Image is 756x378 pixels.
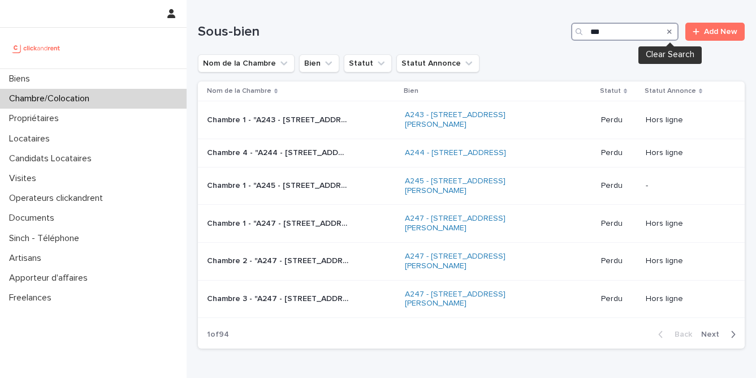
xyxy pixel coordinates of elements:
p: Propriétaires [5,113,68,124]
p: Biens [5,74,39,84]
h1: Sous-bien [198,24,567,40]
span: Next [701,330,726,338]
p: Bien [404,85,418,97]
a: A247 - [STREET_ADDRESS][PERSON_NAME] [405,214,546,233]
button: Bien [299,54,339,72]
p: Perdu [601,219,637,229]
p: Hors ligne [646,219,727,229]
p: Nom de la Chambre [207,85,271,97]
p: Chambre 2 - "A247 - 2 rue Camille Dartois, Créteil 94000" [207,254,351,266]
a: A245 - [STREET_ADDRESS][PERSON_NAME] [405,177,546,196]
p: 1 of 94 [198,321,238,349]
p: Chambre 1 - "A245 - 29 rue Louise Aglaé Crette, Vitry-sur-Seine 94400" [207,179,351,191]
img: UCB0brd3T0yccxBKYDjQ [9,37,64,59]
span: Back [668,330,692,338]
p: Perdu [601,256,637,266]
p: Perdu [601,181,637,191]
a: A247 - [STREET_ADDRESS][PERSON_NAME] [405,290,546,309]
p: Apporteur d'affaires [5,273,97,283]
tr: Chambre 4 - "A244 - [STREET_ADDRESS]"Chambre 4 - "A244 - [STREET_ADDRESS]" A244 - [STREET_ADDRESS... [198,139,745,167]
tr: Chambre 1 - "A243 - [STREET_ADDRESS][PERSON_NAME]"Chambre 1 - "A243 - [STREET_ADDRESS][PERSON_NAM... [198,101,745,139]
input: Search [571,23,679,41]
p: Hors ligne [646,148,727,158]
p: Perdu [601,294,637,304]
p: Perdu [601,148,637,158]
p: Operateurs clickandrent [5,193,112,204]
tr: Chambre 3 - "A247 - [STREET_ADDRESS][PERSON_NAME]"Chambre 3 - "A247 - [STREET_ADDRESS][PERSON_NAM... [198,280,745,318]
p: Visites [5,173,45,184]
p: Statut [600,85,621,97]
p: Chambre 1 - "A247 - 2 rue Camille Dartois, Créteil 94000" [207,217,351,229]
button: Statut [344,54,392,72]
p: Hors ligne [646,256,727,266]
a: A244 - [STREET_ADDRESS] [405,148,506,158]
p: - [646,181,727,191]
tr: Chambre 1 - "A247 - [STREET_ADDRESS][PERSON_NAME]"Chambre 1 - "A247 - [STREET_ADDRESS][PERSON_NAM... [198,205,745,243]
p: Hors ligne [646,115,727,125]
p: Chambre 3 - "A247 - 2 rue Camille Dartois, Créteil 94000" [207,292,351,304]
span: Add New [704,28,737,36]
a: A247 - [STREET_ADDRESS][PERSON_NAME] [405,252,546,271]
button: Statut Annonce [396,54,479,72]
tr: Chambre 1 - "A245 - [STREET_ADDRESS][PERSON_NAME]"Chambre 1 - "A245 - [STREET_ADDRESS][PERSON_NAM... [198,167,745,205]
p: Hors ligne [646,294,727,304]
p: Chambre 1 - "A243 - 32 rue Professeur Joseph Nicolas, Lyon 69008" [207,113,351,125]
p: Statut Annonce [645,85,696,97]
p: Artisans [5,253,50,264]
p: Perdu [601,115,637,125]
p: Freelances [5,293,61,303]
p: Locataires [5,134,59,144]
button: Next [697,329,745,340]
tr: Chambre 2 - "A247 - [STREET_ADDRESS][PERSON_NAME]"Chambre 2 - "A247 - [STREET_ADDRESS][PERSON_NAM... [198,242,745,280]
a: Add New [685,23,745,41]
a: A243 - [STREET_ADDRESS][PERSON_NAME] [405,110,546,130]
p: Candidats Locataires [5,153,101,164]
button: Nom de la Chambre [198,54,295,72]
p: Chambre/Colocation [5,93,98,104]
button: Back [649,329,697,340]
p: Sinch - Téléphone [5,233,88,244]
p: Chambre 4 - "A244 - 32 rue Moissan, Noisy-le-Sec 93130" [207,146,351,158]
p: Documents [5,213,63,224]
